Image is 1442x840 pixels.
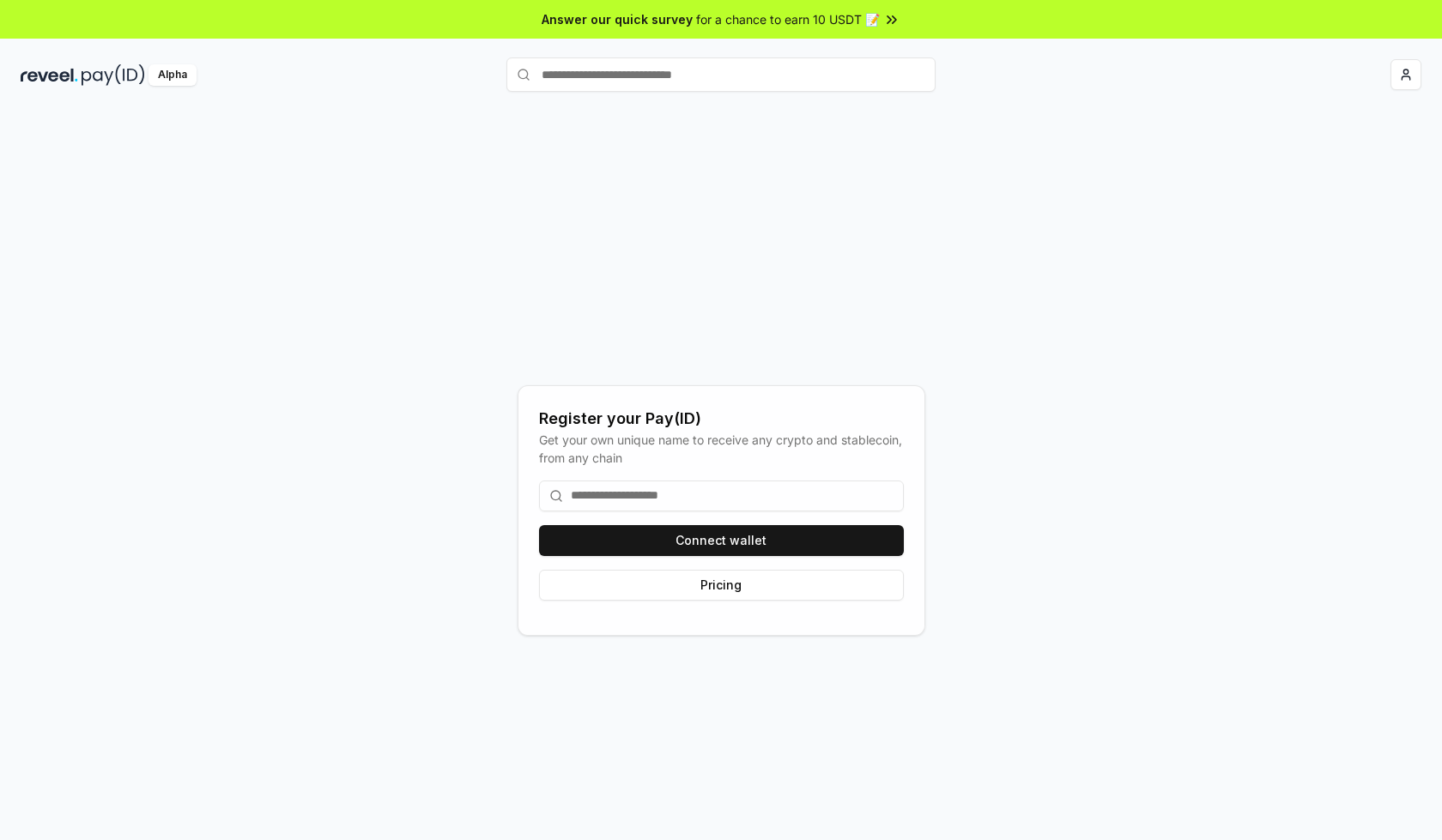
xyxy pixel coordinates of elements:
[148,64,197,86] div: Alpha
[539,407,904,431] div: Register your Pay(ID)
[539,431,904,467] div: Get your own unique name to receive any crypto and stablecoin, from any chain
[539,525,904,556] button: Connect wallet
[542,10,693,28] span: Answer our quick survey
[539,570,904,601] button: Pricing
[82,64,145,86] img: pay_id
[21,64,78,86] img: reveel_dark
[696,10,880,28] span: for a chance to earn 10 USDT 📝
